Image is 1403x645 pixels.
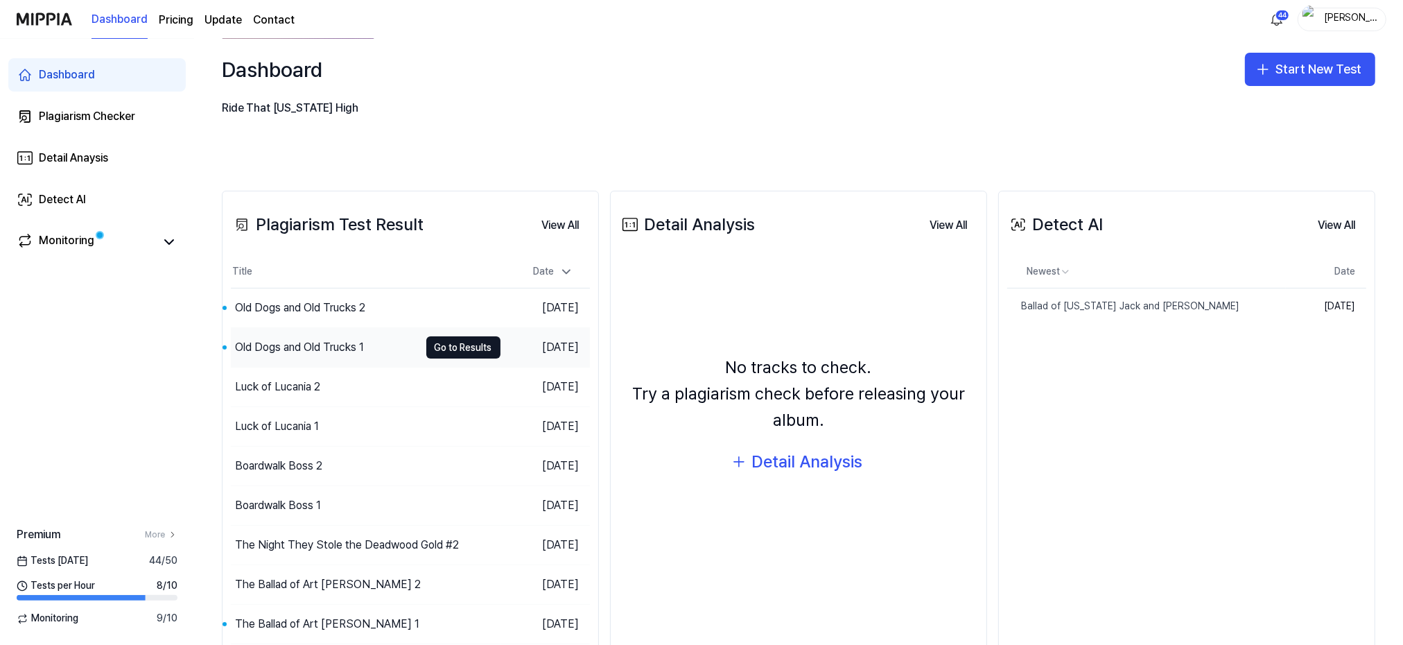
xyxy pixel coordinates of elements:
[1323,11,1377,26] div: [PERSON_NAME]
[1269,11,1285,28] img: 알림
[1298,8,1386,31] button: profile[PERSON_NAME]
[39,108,135,125] div: Plagiarism Checker
[17,232,155,252] a: Monitoring
[235,458,322,474] div: Boardwalk Boss 2
[39,150,108,166] div: Detail Anaysis
[528,261,579,283] div: Date
[235,497,321,514] div: Boardwalk Boss 1
[1266,8,1288,31] button: 알림44
[17,554,88,568] span: Tests [DATE]
[17,612,78,626] span: Monitoring
[39,67,95,83] div: Dashboard
[235,537,459,553] div: The Night They Stole the Deadwood Gold #2
[235,379,320,395] div: Luck of Lucania 2
[235,576,421,593] div: The Ballad of Art [PERSON_NAME] 2
[530,212,590,239] button: View All
[500,486,591,526] td: [DATE]
[91,1,148,39] a: Dashboard
[500,289,591,328] td: [DATE]
[231,255,500,289] th: Title
[1307,212,1366,239] button: View All
[918,212,978,239] button: View All
[500,447,591,486] td: [DATE]
[500,407,591,447] td: [DATE]
[1307,210,1366,239] a: View All
[157,612,177,626] span: 9 / 10
[530,210,590,239] a: View All
[39,232,94,252] div: Monitoring
[500,565,591,605] td: [DATE]
[159,12,193,28] button: Pricing
[1007,212,1103,238] div: Detect AI
[1007,300,1239,313] div: Ballad of [US_STATE] Jack and [PERSON_NAME]
[231,212,424,238] div: Plagiarism Test Result
[1302,6,1319,33] img: profile
[8,58,186,92] a: Dashboard
[426,336,500,359] button: Go to Results
[8,100,186,133] a: Plagiarism Checker
[721,445,876,479] button: Detail Analysis
[918,210,978,239] a: View All
[1007,289,1286,325] a: Ballad of [US_STATE] Jack and [PERSON_NAME]
[751,449,862,475] div: Detail Analysis
[8,141,186,175] a: Detail Anaysis
[8,183,186,216] a: Detect AI
[1245,53,1375,86] button: Start New Test
[1275,10,1289,21] div: 44
[1286,289,1366,325] td: [DATE]
[235,418,319,435] div: Luck of Lucania 1
[235,339,364,356] div: Old Dogs and Old Trucks 1
[157,579,177,593] span: 8 / 10
[500,328,591,368] td: [DATE]
[500,368,591,407] td: [DATE]
[149,554,177,568] span: 44 / 50
[500,526,591,565] td: [DATE]
[17,579,95,593] span: Tests per Hour
[17,526,60,543] span: Premium
[145,529,177,541] a: More
[500,605,591,644] td: [DATE]
[619,212,755,238] div: Detail Analysis
[235,616,419,633] div: The Ballad of Art [PERSON_NAME] 1
[1286,255,1366,289] th: Date
[204,12,242,28] a: Update
[222,53,322,86] div: Dashboard
[235,300,365,316] div: Old Dogs and Old Trucks 2
[619,354,978,434] div: No tracks to check. Try a plagiarism check before releasing your album.
[39,191,86,208] div: Detect AI
[222,99,377,135] div: Ride That [US_STATE] High
[253,12,295,28] a: Contact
